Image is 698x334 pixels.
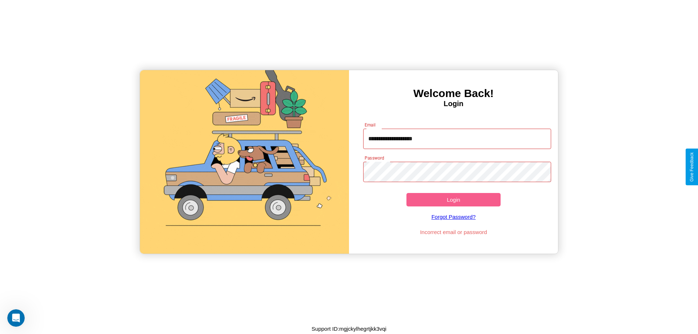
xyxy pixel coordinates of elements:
label: Password [365,155,384,161]
p: Incorrect email or password [360,227,548,237]
label: Email [365,122,376,128]
h4: Login [349,100,558,108]
a: Forgot Password? [360,206,548,227]
p: Support ID: mgjckylhegrtjkk3vqi [312,324,386,334]
img: gif [140,70,349,254]
div: Give Feedback [689,152,694,182]
h3: Welcome Back! [349,87,558,100]
iframe: Intercom live chat [7,309,25,327]
button: Login [406,193,501,206]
